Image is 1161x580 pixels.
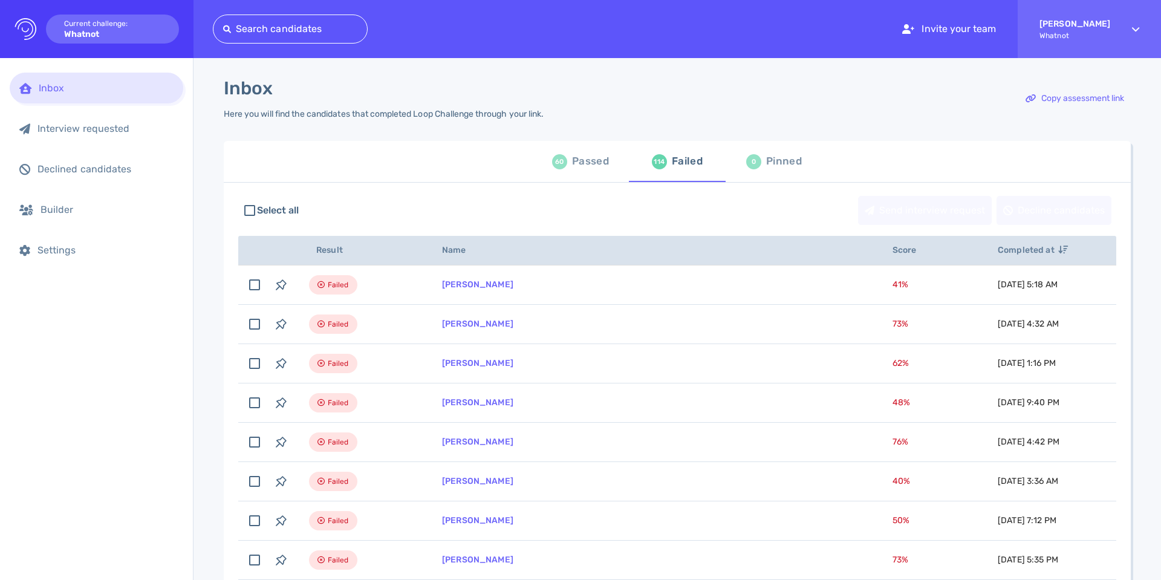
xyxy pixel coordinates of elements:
[328,474,349,489] span: Failed
[224,77,273,99] h1: Inbox
[893,476,910,486] span: 40 %
[257,203,299,218] span: Select all
[893,555,908,565] span: 73 %
[1020,85,1130,112] div: Copy assessment link
[442,279,513,290] a: [PERSON_NAME]
[998,358,1056,368] span: [DATE] 1:16 PM
[442,515,513,526] a: [PERSON_NAME]
[998,476,1058,486] span: [DATE] 3:36 AM
[442,437,513,447] a: [PERSON_NAME]
[442,319,513,329] a: [PERSON_NAME]
[998,245,1068,255] span: Completed at
[998,515,1056,526] span: [DATE] 7:12 PM
[893,515,909,526] span: 50 %
[672,152,703,171] div: Failed
[328,513,349,528] span: Failed
[37,123,174,134] div: Interview requested
[442,397,513,408] a: [PERSON_NAME]
[224,109,544,119] div: Here you will find the candidates that completed Loop Challenge through your link.
[998,319,1059,329] span: [DATE] 4:32 AM
[1039,31,1110,40] span: Whatnot
[652,154,667,169] div: 114
[766,152,802,171] div: Pinned
[746,154,761,169] div: 0
[893,279,908,290] span: 41 %
[328,396,349,410] span: Failed
[997,197,1111,224] div: Decline candidates
[442,476,513,486] a: [PERSON_NAME]
[328,435,349,449] span: Failed
[294,236,428,266] th: Result
[39,82,174,94] div: Inbox
[859,197,991,224] div: Send interview request
[1039,19,1110,29] strong: [PERSON_NAME]
[442,358,513,368] a: [PERSON_NAME]
[37,163,174,175] div: Declined candidates
[893,358,909,368] span: 62 %
[998,397,1059,408] span: [DATE] 9:40 PM
[328,553,349,567] span: Failed
[572,152,609,171] div: Passed
[1019,84,1131,113] button: Copy assessment link
[41,204,174,215] div: Builder
[442,245,480,255] span: Name
[328,278,349,292] span: Failed
[893,245,930,255] span: Score
[998,437,1059,447] span: [DATE] 4:42 PM
[998,555,1058,565] span: [DATE] 5:35 PM
[893,319,908,329] span: 73 %
[997,196,1111,225] button: Decline candidates
[442,555,513,565] a: [PERSON_NAME]
[893,397,910,408] span: 48 %
[37,244,174,256] div: Settings
[998,279,1058,290] span: [DATE] 5:18 AM
[328,356,349,371] span: Failed
[893,437,908,447] span: 76 %
[328,317,349,331] span: Failed
[552,154,567,169] div: 60
[858,196,992,225] button: Send interview request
